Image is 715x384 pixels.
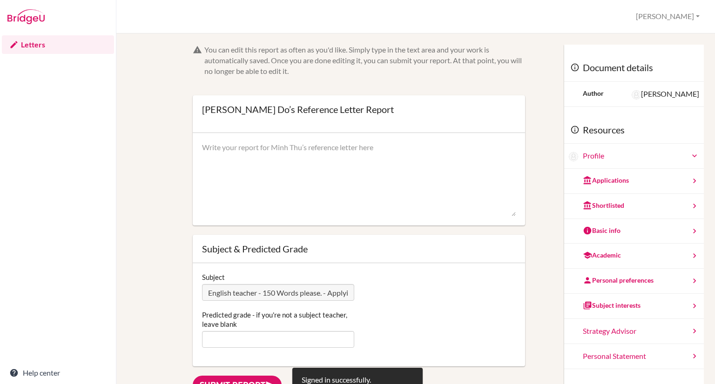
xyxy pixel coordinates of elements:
[583,251,621,260] div: Academic
[564,116,704,144] div: Resources
[2,35,114,54] a: Letters
[202,244,516,253] div: Subject & Predicted Grade
[202,272,225,282] label: Subject
[564,54,704,82] div: Document details
[583,276,654,285] div: Personal preferences
[583,226,621,235] div: Basic info
[564,244,704,269] a: Academic
[583,201,624,210] div: Shortlisted
[583,151,699,161] a: Profile
[2,364,114,382] a: Help center
[632,89,699,99] div: [PERSON_NAME]
[632,90,641,99] img: Paul Rispin
[564,194,704,219] a: Shortlisted
[7,9,45,24] img: Bridge-U
[564,269,704,294] a: Personal preferences
[564,344,704,369] a: Personal Statement
[569,152,578,161] img: Minh Thu Do
[583,301,641,310] div: Subject interests
[564,294,704,319] a: Subject interests
[564,319,704,344] a: Strategy Advisor
[204,45,525,77] div: You can edit this report as often as you'd like. Simply type in the text area and your work is au...
[202,105,394,114] div: [PERSON_NAME] Do’s Reference Letter Report
[583,176,629,185] div: Applications
[632,8,704,25] button: [PERSON_NAME]
[583,89,604,98] div: Author
[564,219,704,244] a: Basic info
[564,169,704,194] a: Applications
[202,310,354,329] label: Predicted grade - if you're not a subject teacher, leave blank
